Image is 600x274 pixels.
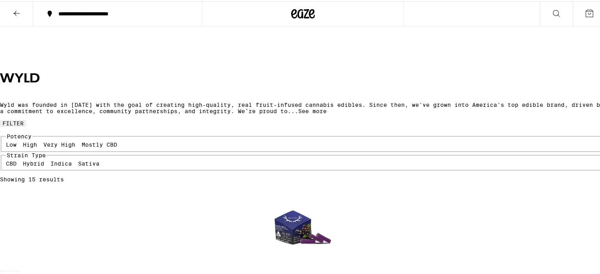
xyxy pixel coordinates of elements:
label: Indica [50,159,72,166]
label: Hybrid [23,159,44,166]
legend: Potency [6,132,32,138]
label: Sativa [78,159,99,166]
span: See more [298,107,327,113]
label: High [23,140,37,147]
span: Help [18,6,34,13]
label: Very High [43,140,75,147]
legend: Strain Type [6,151,47,157]
label: CBD [6,159,17,166]
label: Low [6,140,17,147]
img: WYLD - Elderberry THC:CBN 2:1 Gummies [264,187,342,266]
label: Mostly CBD [82,140,117,147]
